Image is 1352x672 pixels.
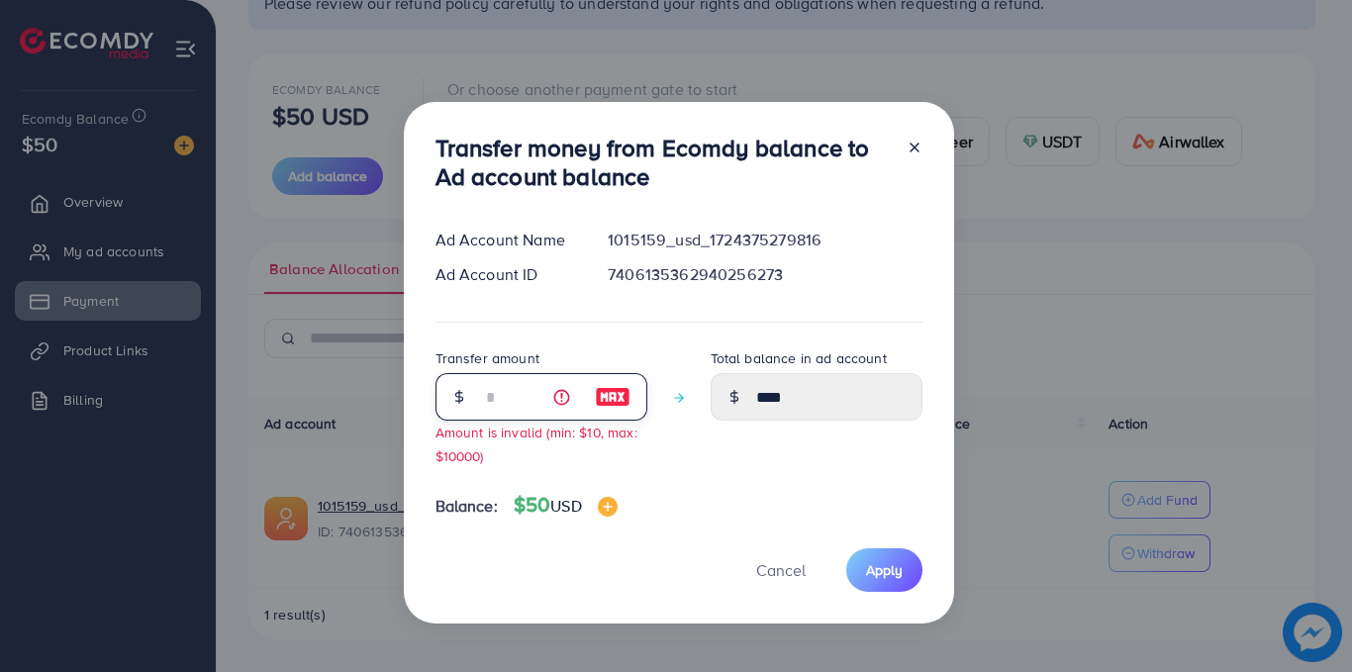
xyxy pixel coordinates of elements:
[435,348,539,368] label: Transfer amount
[420,229,593,251] div: Ad Account Name
[420,263,593,286] div: Ad Account ID
[592,229,937,251] div: 1015159_usd_1724375279816
[846,548,922,591] button: Apply
[595,385,630,409] img: image
[598,497,618,517] img: image
[731,548,830,591] button: Cancel
[435,495,498,518] span: Balance:
[711,348,887,368] label: Total balance in ad account
[435,134,891,191] h3: Transfer money from Ecomdy balance to Ad account balance
[514,493,618,518] h4: $50
[592,263,937,286] div: 7406135362940256273
[866,560,903,580] span: Apply
[756,559,806,581] span: Cancel
[435,423,637,464] small: Amount is invalid (min: $10, max: $10000)
[550,495,581,517] span: USD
